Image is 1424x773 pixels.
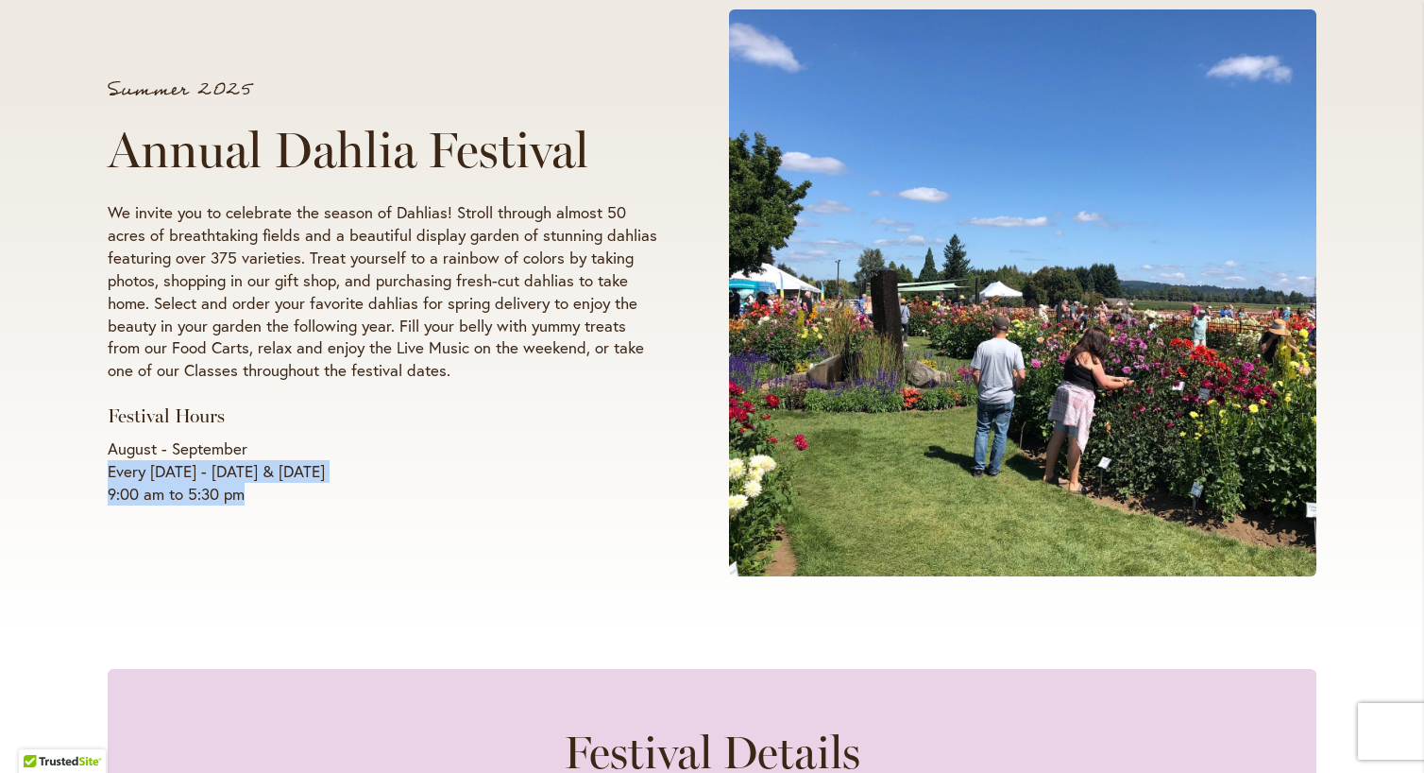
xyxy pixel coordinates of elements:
[108,122,657,179] h1: Annual Dahlia Festival
[108,404,657,428] h3: Festival Hours
[108,201,657,383] p: We invite you to celebrate the season of Dahlias! Stroll through almost 50 acres of breathtaking ...
[108,80,657,99] p: Summer 2025
[108,438,657,506] p: August - September Every [DATE] - [DATE] & [DATE] 9:00 am to 5:30 pm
